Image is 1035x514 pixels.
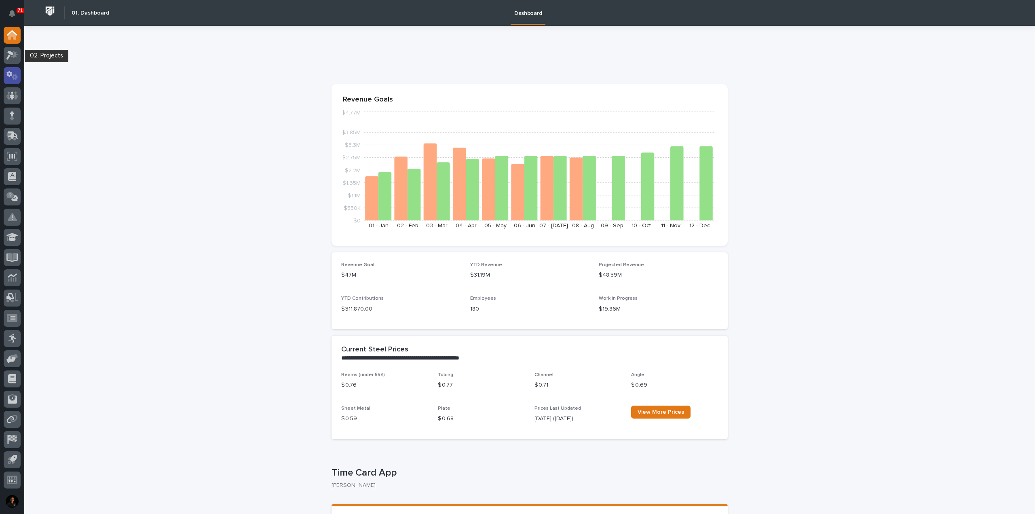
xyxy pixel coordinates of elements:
div: Notifications71 [10,10,21,23]
p: [PERSON_NAME] [332,482,721,489]
tspan: $1.65M [342,180,361,186]
img: Workspace Logo [42,4,57,19]
span: Projected Revenue [599,262,644,267]
tspan: $2.75M [342,155,361,161]
text: 02 - Feb [397,223,418,228]
text: 03 - Mar [426,223,448,228]
text: 12 - Dec [689,223,710,228]
span: View More Prices [638,409,684,415]
tspan: $3.3M [345,142,361,148]
button: Notifications [4,5,21,22]
p: $ 0.68 [438,415,525,423]
p: 71 [18,8,23,13]
tspan: $4.77M [342,110,361,116]
tspan: $3.85M [342,130,361,135]
span: Sheet Metal [341,406,370,411]
text: 05 - May [484,223,507,228]
p: $ 0.59 [341,415,428,423]
p: [DATE] ([DATE]) [534,415,621,423]
p: $ 0.76 [341,381,428,389]
span: Beams (under 55#) [341,372,385,377]
p: $ 311,870.00 [341,305,460,313]
span: Plate [438,406,450,411]
p: $ 0.71 [534,381,621,389]
span: YTD Revenue [470,262,502,267]
text: 04 - Apr [456,223,477,228]
span: Revenue Goal [341,262,374,267]
p: $ 0.77 [438,381,525,389]
text: 09 - Sep [601,223,623,228]
span: Prices Last Updated [534,406,581,411]
text: 11 - Nov [661,223,680,228]
span: Channel [534,372,553,377]
span: YTD Contributions [341,296,384,301]
text: 01 - Jan [369,223,389,228]
h2: 01. Dashboard [72,10,109,17]
p: $19.86M [599,305,718,313]
p: $48.59M [599,271,718,279]
span: Work in Progress [599,296,638,301]
tspan: $1.1M [348,192,361,198]
text: 07 - [DATE] [539,223,568,228]
p: 180 [470,305,589,313]
span: Employees [470,296,496,301]
h2: Current Steel Prices [341,345,408,354]
span: Angle [631,372,644,377]
p: $ 0.69 [631,381,718,389]
tspan: $0 [353,218,361,224]
text: 06 - Jun [514,223,535,228]
span: Tubing [438,372,453,377]
tspan: $2.2M [345,167,361,173]
a: View More Prices [631,406,691,419]
text: 08 - Aug [572,223,594,228]
p: $31.19M [470,271,589,279]
p: $47M [341,271,460,279]
tspan: $550K [344,205,361,211]
text: 10 - Oct [632,223,651,228]
p: Time Card App [332,467,724,479]
p: Revenue Goals [343,95,716,104]
button: users-avatar [4,493,21,510]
